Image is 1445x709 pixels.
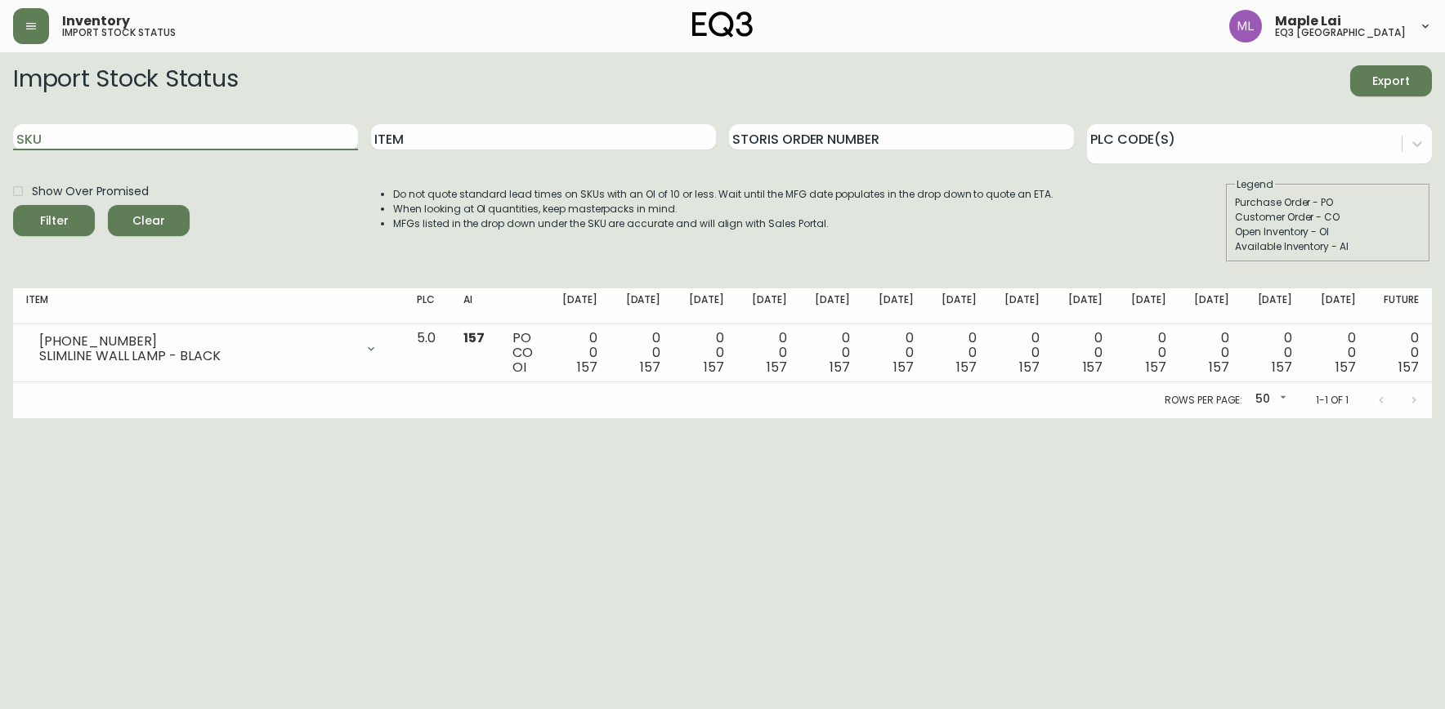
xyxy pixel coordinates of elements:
[1275,15,1341,28] span: Maple Lai
[450,288,499,324] th: AI
[121,211,177,231] span: Clear
[1116,288,1179,324] th: [DATE]
[1003,331,1040,375] div: 0 0
[956,358,977,377] span: 157
[1255,331,1292,375] div: 0 0
[737,288,800,324] th: [DATE]
[512,358,526,377] span: OI
[1350,65,1432,96] button: Export
[687,331,723,375] div: 0 0
[1369,288,1432,324] th: Future
[1192,331,1229,375] div: 0 0
[577,358,597,377] span: 157
[624,331,660,375] div: 0 0
[393,202,1054,216] li: When looking at OI quantities, keep masterpacks in mind.
[1053,288,1116,324] th: [DATE]
[1318,331,1355,375] div: 0 0
[39,349,355,363] div: SLIMLINE WALL LAMP - BLACK
[673,288,736,324] th: [DATE]
[512,331,535,375] div: PO CO
[863,288,926,324] th: [DATE]
[990,288,1053,324] th: [DATE]
[13,288,404,324] th: Item
[1275,28,1406,38] h5: eq3 [GEOGRAPHIC_DATA]
[704,358,724,377] span: 157
[1083,358,1103,377] span: 157
[1335,358,1356,377] span: 157
[393,216,1054,231] li: MFGs listed in the drop down under the SKU are accurate and will align with Sales Portal.
[1019,358,1040,377] span: 157
[1272,358,1292,377] span: 157
[1165,393,1242,408] p: Rows per page:
[1249,386,1290,413] div: 50
[393,187,1054,202] li: Do not quote standard lead times on SKUs with an OI of 10 or less. Wait until the MFG date popula...
[1209,358,1229,377] span: 157
[62,28,176,38] h5: import stock status
[1305,288,1368,324] th: [DATE]
[561,331,597,375] div: 0 0
[1382,331,1419,375] div: 0 0
[1229,10,1262,42] img: 61e28cffcf8cc9f4e300d877dd684943
[1146,358,1166,377] span: 157
[1363,71,1419,91] span: Export
[1398,358,1419,377] span: 157
[640,358,660,377] span: 157
[548,288,611,324] th: [DATE]
[32,183,149,200] span: Show Over Promised
[404,288,450,324] th: PLC
[876,331,913,375] div: 0 0
[108,205,190,236] button: Clear
[800,288,863,324] th: [DATE]
[62,15,130,28] span: Inventory
[404,324,450,382] td: 5.0
[767,358,787,377] span: 157
[692,11,753,38] img: logo
[750,331,787,375] div: 0 0
[1235,239,1421,254] div: Available Inventory - AI
[940,331,977,375] div: 0 0
[1066,331,1103,375] div: 0 0
[1129,331,1165,375] div: 0 0
[463,328,485,347] span: 157
[1235,210,1421,225] div: Customer Order - CO
[1316,393,1349,408] p: 1-1 of 1
[813,331,850,375] div: 0 0
[1179,288,1242,324] th: [DATE]
[893,358,914,377] span: 157
[13,205,95,236] button: Filter
[13,65,238,96] h2: Import Stock Status
[830,358,850,377] span: 157
[26,331,391,367] div: [PHONE_NUMBER]SLIMLINE WALL LAMP - BLACK
[1235,195,1421,210] div: Purchase Order - PO
[39,334,355,349] div: [PHONE_NUMBER]
[1235,177,1275,192] legend: Legend
[1235,225,1421,239] div: Open Inventory - OI
[927,288,990,324] th: [DATE]
[611,288,673,324] th: [DATE]
[1242,288,1305,324] th: [DATE]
